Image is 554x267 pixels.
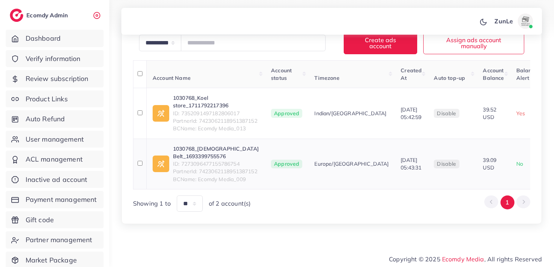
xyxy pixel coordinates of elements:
span: Verify information [26,54,81,64]
span: ACL management [26,154,83,164]
span: 39.09 USD [483,157,496,171]
span: Balance Alert [516,67,537,81]
a: Inactive ad account [6,171,104,188]
span: User management [26,134,84,144]
a: User management [6,131,104,148]
span: Dashboard [26,34,61,43]
span: Account Name [153,75,191,81]
a: Review subscription [6,70,104,87]
span: Indian/[GEOGRAPHIC_DATA] [314,110,386,117]
a: Ecomdy Media [442,255,484,263]
a: Product Links [6,90,104,108]
span: Auto Refund [26,114,65,124]
img: ic-ad-info.7fc67b75.svg [153,105,169,122]
a: Auto Refund [6,110,104,128]
span: Product Links [26,94,68,104]
span: [DATE] 05:43:31 [401,157,421,171]
span: ID: 7352091497182806017 [173,110,259,117]
a: Payment management [6,191,104,208]
span: No [516,160,523,167]
a: Partner management [6,231,104,249]
span: Payment management [26,195,97,204]
span: of 2 account(s) [209,199,251,208]
img: logo [10,9,23,22]
a: Gift code [6,211,104,229]
span: PartnerId: 7423062118951387152 [173,168,259,175]
span: Approved [271,109,302,118]
span: Gift code [26,215,54,225]
a: Dashboard [6,30,104,47]
span: Showing 1 to [133,199,171,208]
span: , All rights Reserved [484,255,542,264]
span: Europe/[GEOGRAPHIC_DATA] [314,160,389,168]
span: Market Package [26,255,77,265]
span: Approved [271,160,302,169]
span: BCName: Ecomdy Media_009 [173,175,259,183]
a: ACL management [6,151,104,168]
span: Timezone [314,75,339,81]
span: 39.52 USD [483,106,496,121]
span: PartnerId: 7423062118951387152 [173,117,259,125]
span: Inactive ad account [26,175,87,185]
span: Auto top-up [434,75,465,81]
button: Go to page 1 [500,195,514,209]
span: Review subscription [26,74,89,84]
span: Account Balance [483,67,504,81]
span: [DATE] 05:42:59 [401,106,421,121]
p: ZunLe [494,17,513,26]
button: Assign ads account manually [423,32,524,54]
span: BCName: Ecomdy Media_013 [173,125,259,132]
a: 1030768_[DEMOGRAPHIC_DATA] Belt_1693399755576 [173,145,259,160]
span: disable [437,160,456,167]
span: Created At [401,67,422,81]
span: disable [437,110,456,117]
h2: Ecomdy Admin [26,12,70,19]
button: Create ads account [344,32,417,54]
span: Copyright © 2025 [389,255,542,264]
img: ic-ad-info.7fc67b75.svg [153,156,169,172]
a: Verify information [6,50,104,67]
span: Partner management [26,235,92,245]
span: ID: 7273096477155786754 [173,160,259,168]
span: Yes [516,110,525,117]
span: Account status [271,67,292,81]
img: avatar [518,14,533,29]
a: 1030768_Koel store_1711792217396 [173,94,259,110]
a: logoEcomdy Admin [10,9,70,22]
a: ZunLeavatar [490,14,536,29]
ul: Pagination [484,195,530,209]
